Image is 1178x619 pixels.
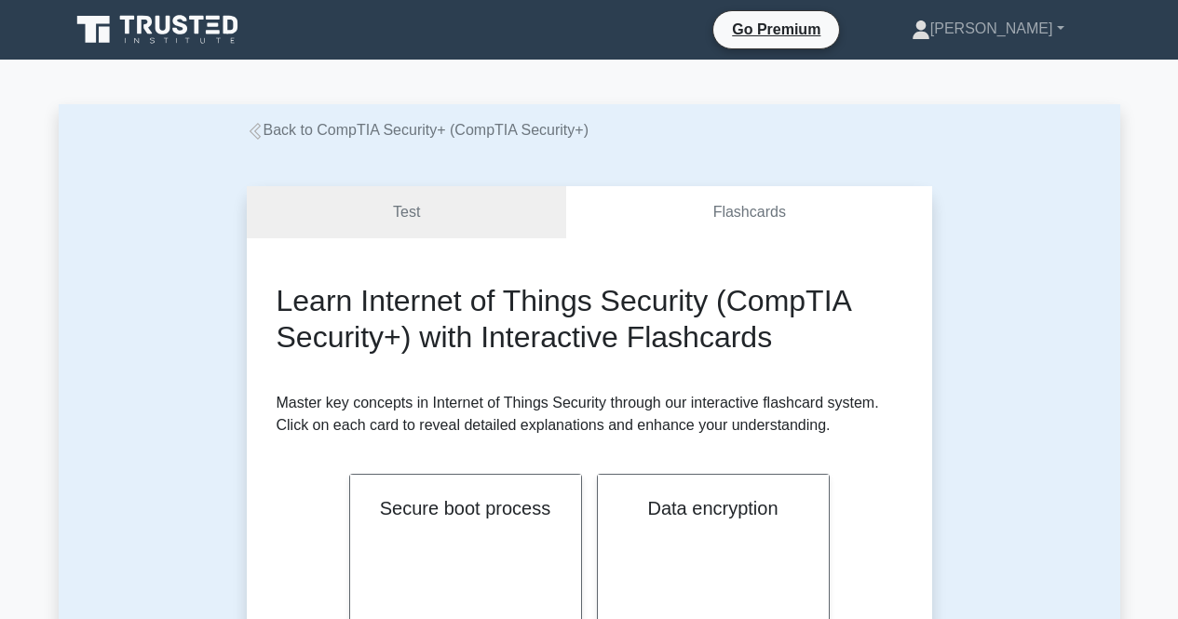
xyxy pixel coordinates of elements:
[620,497,806,519] h2: Data encryption
[277,392,902,437] p: Master key concepts in Internet of Things Security through our interactive flashcard system. Clic...
[372,497,559,519] h2: Secure boot process
[247,122,589,138] a: Back to CompTIA Security+ (CompTIA Security+)
[566,186,931,239] a: Flashcards
[277,283,902,355] h2: Learn Internet of Things Security (CompTIA Security+) with Interactive Flashcards
[867,10,1109,47] a: [PERSON_NAME]
[721,18,832,41] a: Go Premium
[247,186,567,239] a: Test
